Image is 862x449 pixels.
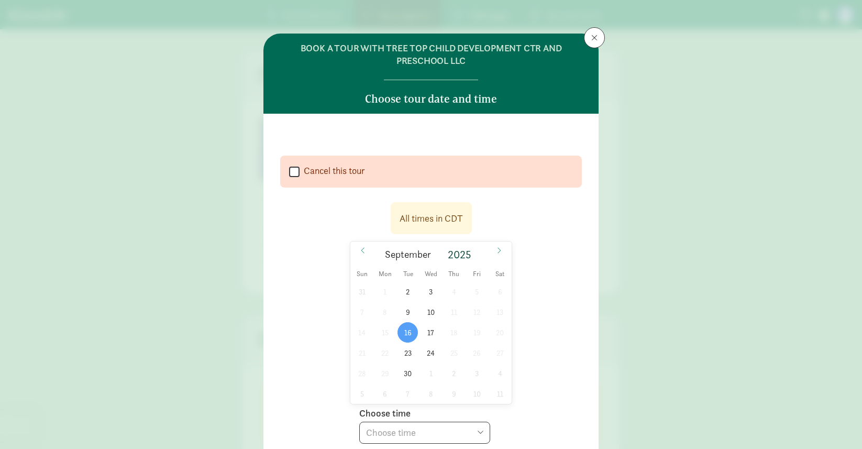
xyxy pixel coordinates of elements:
[397,281,418,302] span: September 2, 2025
[385,250,431,260] span: September
[466,271,489,278] span: Fri
[421,302,441,322] span: September 10, 2025
[365,93,497,105] h5: Choose tour date and time
[350,271,373,278] span: Sun
[397,363,418,384] span: September 30, 2025
[280,42,582,67] h6: BOOK A TOUR WITH TREE TOP CHILD DEVELOPMENT CTR AND PRESCHOOL LLC
[400,211,463,225] div: All times in CDT
[373,271,396,278] span: Mon
[421,322,441,343] span: September 17, 2025
[419,271,443,278] span: Wed
[300,165,365,177] label: Cancel this tour
[489,271,512,278] span: Sat
[421,281,441,302] span: September 3, 2025
[396,271,419,278] span: Tue
[421,363,441,384] span: October 1, 2025
[359,407,411,420] label: Choose time
[443,271,466,278] span: Thu
[397,322,418,343] span: September 16, 2025
[421,343,441,363] span: September 24, 2025
[397,302,418,322] span: September 9, 2025
[397,343,418,363] span: September 23, 2025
